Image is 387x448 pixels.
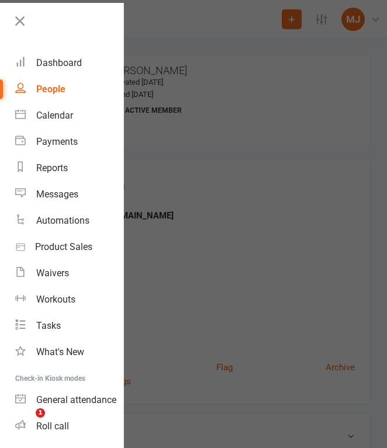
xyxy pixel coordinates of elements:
[36,320,61,331] div: Tasks
[15,129,123,155] a: Payments
[15,155,123,181] a: Reports
[36,215,89,226] div: Automations
[36,408,45,418] span: 1
[36,268,69,279] div: Waivers
[15,76,123,102] a: People
[15,181,123,207] a: Messages
[36,294,75,305] div: Workouts
[15,234,123,260] a: Product Sales
[15,286,123,312] a: Workouts
[12,408,40,436] iframe: Intercom live chat
[15,50,123,76] a: Dashboard
[35,241,92,252] div: Product Sales
[36,110,73,121] div: Calendar
[15,260,123,286] a: Waivers
[15,207,123,234] a: Automations
[36,84,65,95] div: People
[15,387,123,413] a: General attendance kiosk mode
[15,413,123,439] a: Roll call
[36,189,78,200] div: Messages
[36,346,84,357] div: What's New
[15,102,123,129] a: Calendar
[15,339,123,365] a: What's New
[36,162,68,173] div: Reports
[36,136,78,147] div: Payments
[15,312,123,339] a: Tasks
[36,421,69,432] div: Roll call
[36,57,82,68] div: Dashboard
[36,394,116,405] div: General attendance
